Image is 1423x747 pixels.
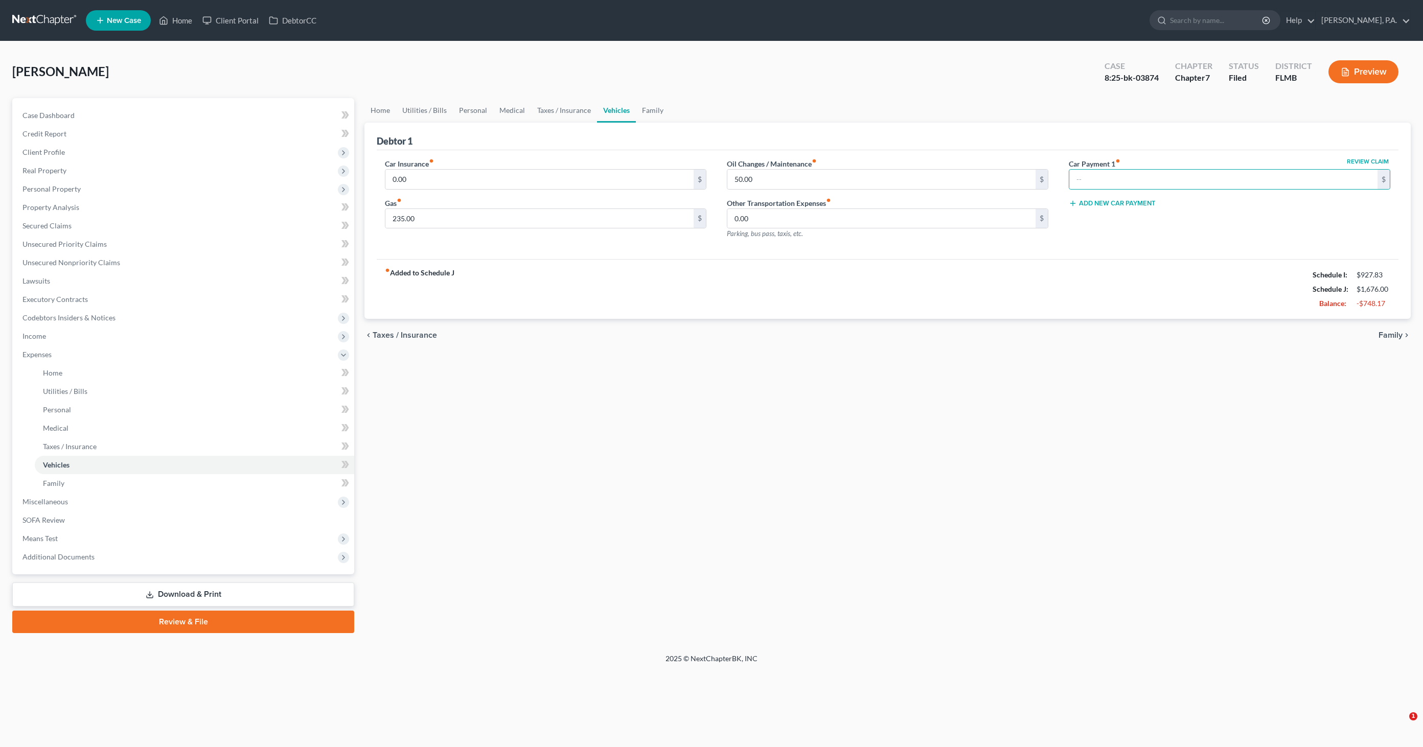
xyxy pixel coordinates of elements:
[22,240,107,248] span: Unsecured Priority Claims
[43,387,87,395] span: Utilities / Bills
[531,98,597,123] a: Taxes / Insurance
[1069,170,1378,189] input: --
[22,313,116,322] span: Codebtors Insiders & Notices
[154,11,197,30] a: Home
[1036,170,1048,189] div: $
[1403,331,1411,339] i: chevron_right
[1328,60,1398,83] button: Preview
[22,203,79,212] span: Property Analysis
[812,158,817,164] i: fiber_manual_record
[385,158,434,169] label: Car Insurance
[43,479,64,487] span: Family
[636,98,670,123] a: Family
[12,64,109,79] span: [PERSON_NAME]
[1205,73,1210,82] span: 7
[22,129,66,138] span: Credit Report
[22,516,65,524] span: SOFA Review
[22,148,65,156] span: Client Profile
[1319,299,1346,308] strong: Balance:
[43,405,71,414] span: Personal
[22,295,88,304] span: Executory Contracts
[385,268,454,311] strong: Added to Schedule J
[420,653,1003,672] div: 2025 © NextChapterBK, INC
[43,424,68,432] span: Medical
[1345,158,1390,165] button: Review Claim
[35,364,354,382] a: Home
[373,331,437,339] span: Taxes / Insurance
[35,474,354,493] a: Family
[385,209,694,228] input: --
[14,253,354,272] a: Unsecured Nonpriority Claims
[197,11,264,30] a: Client Portal
[22,497,68,506] span: Miscellaneous
[22,166,66,175] span: Real Property
[1105,72,1159,84] div: 8:25-bk-03874
[1379,331,1403,339] span: Family
[694,170,706,189] div: $
[22,552,95,561] span: Additional Documents
[1316,11,1410,30] a: [PERSON_NAME], P.A.
[12,582,354,606] a: Download & Print
[1275,60,1312,72] div: District
[14,235,354,253] a: Unsecured Priority Claims
[1175,72,1212,84] div: Chapter
[22,534,58,543] span: Means Test
[1357,270,1390,280] div: $927.83
[1229,72,1259,84] div: Filed
[1115,158,1120,164] i: fiber_manual_record
[396,98,453,123] a: Utilities / Bills
[107,17,141,25] span: New Case
[22,111,75,120] span: Case Dashboard
[22,350,52,359] span: Expenses
[493,98,531,123] a: Medical
[1281,11,1315,30] a: Help
[1357,298,1390,309] div: -$748.17
[385,198,402,208] label: Gas
[385,268,390,273] i: fiber_manual_record
[43,460,70,469] span: Vehicles
[22,332,46,340] span: Income
[43,368,62,377] span: Home
[43,442,97,451] span: Taxes / Insurance
[1388,712,1413,737] iframe: Intercom live chat
[377,135,412,147] div: Debtor 1
[727,209,1036,228] input: --
[1229,60,1259,72] div: Status
[453,98,493,123] a: Personal
[22,184,81,193] span: Personal Property
[1069,199,1156,207] button: Add New Car Payment
[694,209,706,228] div: $
[35,382,354,401] a: Utilities / Bills
[1069,158,1120,169] label: Car Payment 1
[1275,72,1312,84] div: FLMB
[385,170,694,189] input: --
[429,158,434,164] i: fiber_manual_record
[1409,712,1417,720] span: 1
[1357,284,1390,294] div: $1,676.00
[364,98,396,123] a: Home
[14,198,354,217] a: Property Analysis
[1313,270,1347,279] strong: Schedule I:
[1105,60,1159,72] div: Case
[35,437,354,456] a: Taxes / Insurance
[35,419,354,437] a: Medical
[22,258,120,267] span: Unsecured Nonpriority Claims
[727,229,803,238] span: Parking, bus pass, taxis, etc.
[727,158,817,169] label: Oil Changes / Maintenance
[826,198,831,203] i: fiber_manual_record
[397,198,402,203] i: fiber_manual_record
[1313,285,1348,293] strong: Schedule J:
[12,611,354,633] a: Review & File
[264,11,322,30] a: DebtorCC
[597,98,636,123] a: Vehicles
[35,456,354,474] a: Vehicles
[14,290,354,309] a: Executory Contracts
[727,198,831,208] label: Other Transportation Expenses
[35,401,354,419] a: Personal
[1379,331,1411,339] button: Family chevron_right
[364,331,373,339] i: chevron_left
[364,331,437,339] button: chevron_left Taxes / Insurance
[1378,170,1390,189] div: $
[1170,11,1264,30] input: Search by name...
[1036,209,1048,228] div: $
